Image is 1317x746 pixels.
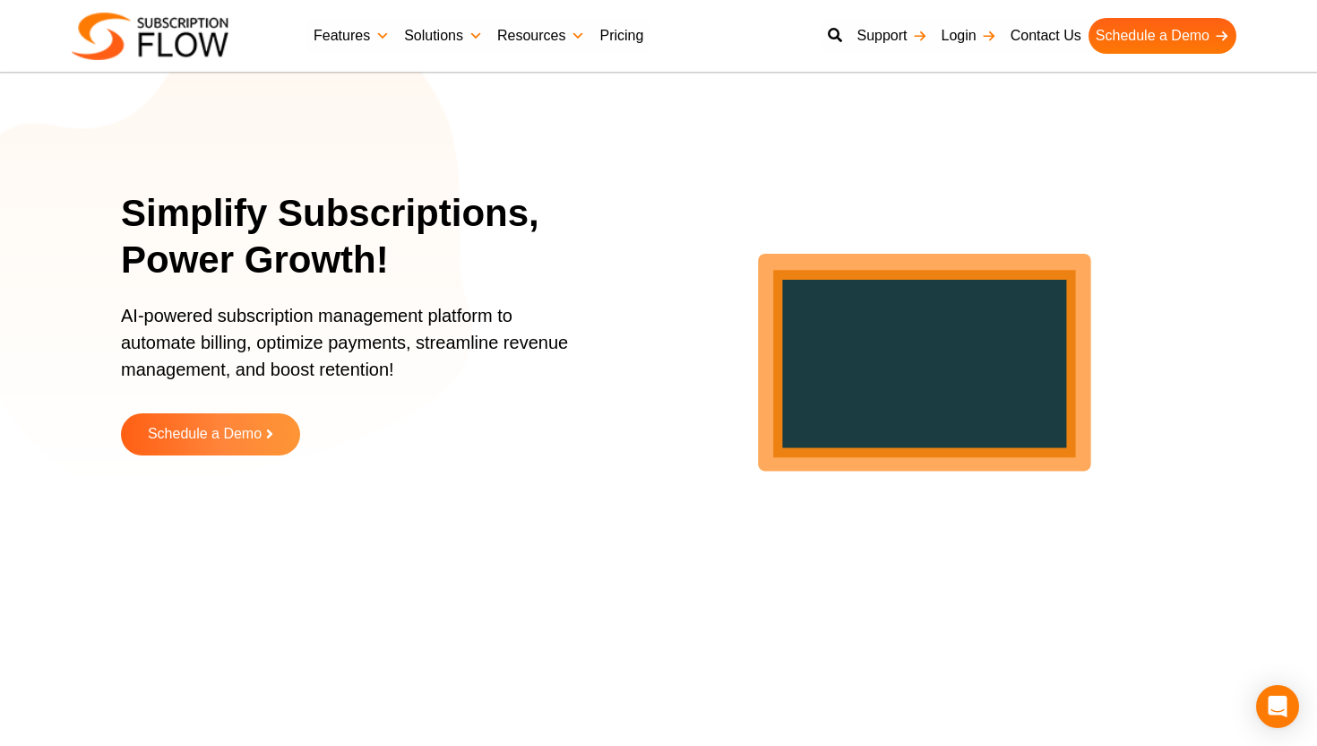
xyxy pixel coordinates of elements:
h1: Simplify Subscriptions, Power Growth! [121,190,609,284]
img: Subscriptionflow [72,13,228,60]
div: Open Intercom Messenger [1256,685,1299,728]
a: Schedule a Demo [121,413,300,455]
a: Schedule a Demo [1089,18,1236,54]
a: Login [934,18,1003,54]
a: Contact Us [1003,18,1089,54]
p: AI-powered subscription management platform to automate billing, optimize payments, streamline re... [121,302,587,401]
a: Support [849,18,934,54]
a: Features [306,18,397,54]
span: Schedule a Demo [148,427,262,442]
a: Resources [490,18,592,54]
a: Solutions [397,18,490,54]
a: Pricing [592,18,650,54]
